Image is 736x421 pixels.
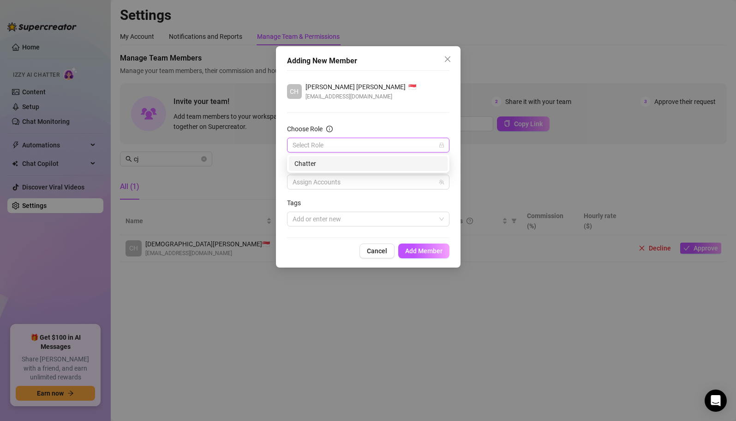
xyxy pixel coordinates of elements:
span: Close [440,55,455,63]
div: Adding New Member [287,55,449,67]
button: Add Member [398,244,449,258]
div: Open Intercom Messenger [705,390,727,412]
div: Chatter [294,159,442,169]
span: [PERSON_NAME] [PERSON_NAME] [305,82,406,92]
span: Cancel [367,247,387,255]
div: 🇸🇬 [305,82,416,92]
span: CH [290,86,299,97]
span: Add Member [405,247,443,255]
span: info-circle [326,126,333,132]
span: lock [439,142,444,148]
label: Tags [287,198,307,208]
div: Choose Role [287,124,323,134]
button: Cancel [359,244,395,258]
span: close [444,55,451,63]
button: Close [440,52,455,67]
div: Chatter [289,156,448,171]
span: [EMAIL_ADDRESS][DOMAIN_NAME] [305,92,416,101]
span: team [439,179,444,185]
